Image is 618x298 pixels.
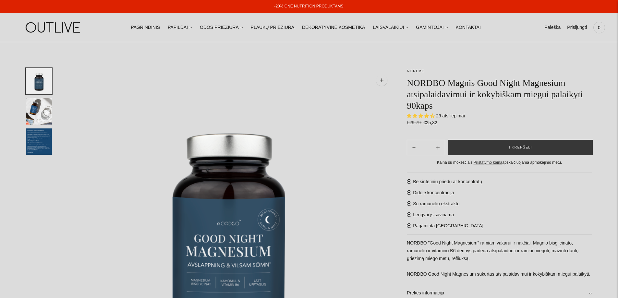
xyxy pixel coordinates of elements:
a: -20% ONE NUTRITION PRODUKTAMS [274,4,343,8]
button: Translation missing: en.general.accessibility.image_thumbail [26,98,52,125]
span: 0 [595,23,604,32]
a: Paieška [544,20,561,35]
s: €29,79 [407,120,422,125]
a: NORDBO [407,69,425,73]
button: Translation missing: en.general.accessibility.image_thumbail [26,68,52,94]
span: 29 atsiliepimai [436,113,465,118]
a: GAMINTOJAI [416,20,448,35]
a: Pristatymo kaina [474,160,503,165]
a: KONTAKTAI [456,20,481,35]
div: Kaina su mokesčiais. apskaičiuojama apmokėjimo metu. [407,159,592,166]
span: 4.69 stars [407,113,436,118]
p: NORDBO "Good Night Magnesium" ramiam vakarui ir nakčiai. Magnio bisglicinato, ramunėlių ir vitami... [407,239,592,278]
img: OUTLIVE [13,16,94,39]
input: Product quantity [421,143,430,152]
button: Translation missing: en.general.accessibility.image_thumbail [26,128,52,155]
a: PAPILDAI [168,20,192,35]
a: PLAUKŲ PRIEŽIŪRA [251,20,295,35]
button: Subtract product quantity [431,140,445,155]
button: Add product quantity [407,140,421,155]
a: Prisijungti [567,20,587,35]
h1: NORDBO Magnis Good Night Magnesium atsipalaidavimui ir kokybiškam miegui palaikyti 90kaps [407,77,592,111]
a: 0 [593,20,605,35]
a: LAISVALAIKIUI [373,20,408,35]
a: DEKORATYVINĖ KOSMETIKA [302,20,365,35]
a: PAGRINDINIS [131,20,160,35]
a: ODOS PRIEŽIŪRA [200,20,243,35]
span: €25,32 [423,120,437,125]
button: Į krepšelį [448,140,593,155]
span: Į krepšelį [509,144,532,151]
